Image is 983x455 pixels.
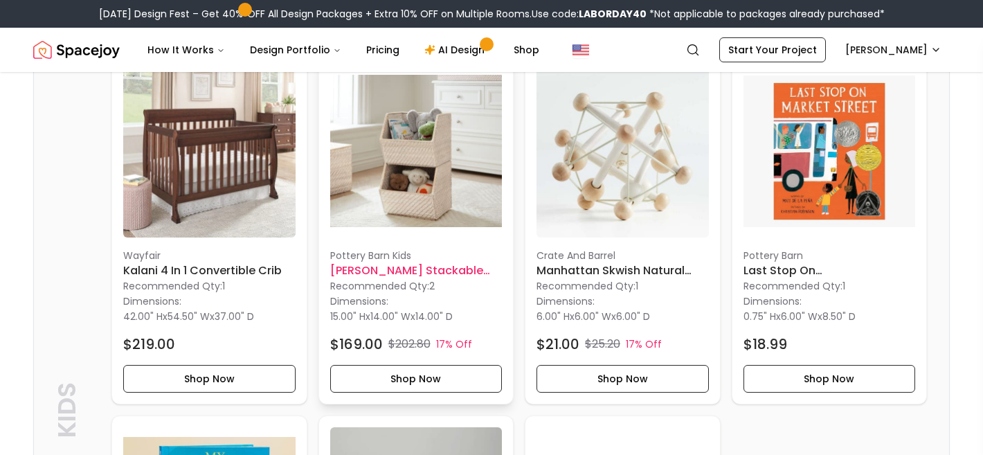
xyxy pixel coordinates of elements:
span: 6.00" W [575,310,611,323]
h6: Last Stop on [GEOGRAPHIC_DATA] [743,262,916,279]
span: 6.00" W [781,310,818,323]
a: Spacejoy [33,36,120,64]
nav: Main [136,36,550,64]
button: Design Portfolio [239,36,352,64]
p: pottery barn kids [330,249,503,262]
span: 54.50" W [168,310,210,323]
span: 14.00" W [370,310,411,323]
a: Kalani 4 in 1 Convertible Crib imageWayfairKalani 4 in 1 Convertible CribRecommended Qty:1Dimensi... [111,53,307,404]
button: Shop Now [743,365,916,393]
h6: Manhattan Skwish Natural Wooden Baby Toy [536,262,709,279]
b: LABORDAY40 [579,7,647,21]
p: Dimensions: [123,293,181,310]
span: 0.75" H [743,310,776,323]
div: Quinn Stackable Bins, Set of 2 [318,53,514,404]
p: x x [123,310,254,323]
p: $25.20 [585,336,620,353]
p: x x [536,310,650,323]
img: Spacejoy Logo [33,36,120,64]
h4: $169.00 [330,334,383,354]
img: Manhattan Skwish Natural Wooden Baby Toy image [536,65,709,238]
a: Manhattan Skwish Natural Wooden Baby Toy imageCrate And BarrelManhattan Skwish Natural Wooden Bab... [525,53,721,404]
button: How It Works [136,36,236,64]
p: Pottery Barn [743,249,916,262]
a: AI Design [413,36,500,64]
p: Dimensions: [330,293,388,310]
a: Start Your Project [719,37,826,62]
p: Wayfair [123,249,296,262]
h4: $219.00 [123,334,175,354]
span: 42.00" H [123,310,163,323]
p: Dimensions: [536,293,595,310]
p: $202.80 [388,336,431,353]
a: Last Stop on Market Street imagePottery BarnLast Stop on [GEOGRAPHIC_DATA]Recommended Qty:1Dimens... [732,53,928,404]
span: 6.00" D [616,310,650,323]
p: x x [330,310,453,323]
div: Last Stop on Market Street [732,53,928,404]
span: *Not applicable to packages already purchased* [647,7,885,21]
a: Pricing [355,36,411,64]
img: Kalani 4 in 1 Convertible Crib image [123,65,296,238]
span: 8.50" D [822,310,856,323]
p: Recommended Qty: 1 [536,279,709,293]
a: Shop [503,36,550,64]
div: [DATE] Design Fest – Get 40% OFF All Design Packages + Extra 10% OFF on Multiple Rooms. [99,7,885,21]
span: 6.00" H [536,310,570,323]
h6: Kalani 4 in 1 Convertible Crib [123,262,296,279]
p: 17% Off [626,337,662,351]
h4: $21.00 [536,334,579,354]
span: 15.00" H [330,310,366,323]
img: United States [572,42,589,58]
a: Quinn Stackable Bins, Set of 2 imagepottery barn kids[PERSON_NAME] Stackable Bins, Set of 2Recomm... [318,53,514,404]
div: Manhattan Skwish Natural Wooden Baby Toy [525,53,721,404]
span: 37.00" D [215,310,254,323]
button: [PERSON_NAME] [837,37,950,62]
img: Quinn Stackable Bins, Set of 2 image [330,65,503,238]
nav: Global [33,28,950,72]
p: x x [743,310,856,323]
h4: $18.99 [743,334,787,354]
img: Last Stop on Market Street image [743,65,916,238]
button: Shop Now [536,365,709,393]
p: Dimensions: [743,293,802,310]
button: Shop Now [123,365,296,393]
button: Shop Now [330,365,503,393]
p: 17% Off [436,337,472,351]
div: Kalani 4 in 1 Convertible Crib [111,53,307,404]
span: Use code: [532,7,647,21]
h6: [PERSON_NAME] Stackable Bins, Set of 2 [330,262,503,279]
p: Recommended Qty: 1 [123,279,296,293]
p: Recommended Qty: 2 [330,279,503,293]
p: Crate And Barrel [536,249,709,262]
p: Recommended Qty: 1 [743,279,916,293]
span: 14.00" D [415,310,453,323]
